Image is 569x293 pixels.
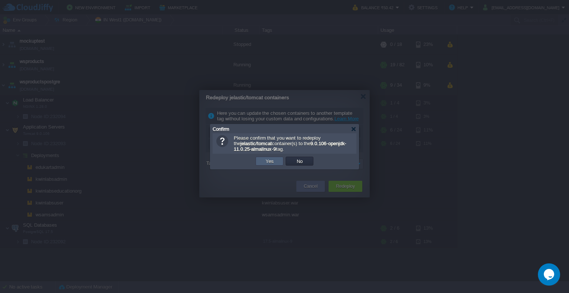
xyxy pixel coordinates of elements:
[240,141,272,146] b: jelastic/tomcat
[295,158,305,164] button: No
[263,158,276,164] button: Yes
[234,135,346,152] span: Please confirm that you want to redeploy the container(s) to the tag.
[234,141,346,152] b: 9.0.106-openjdk-11.0.25-almalinux-9
[213,126,229,132] span: Confirm
[538,263,562,286] iframe: chat widget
